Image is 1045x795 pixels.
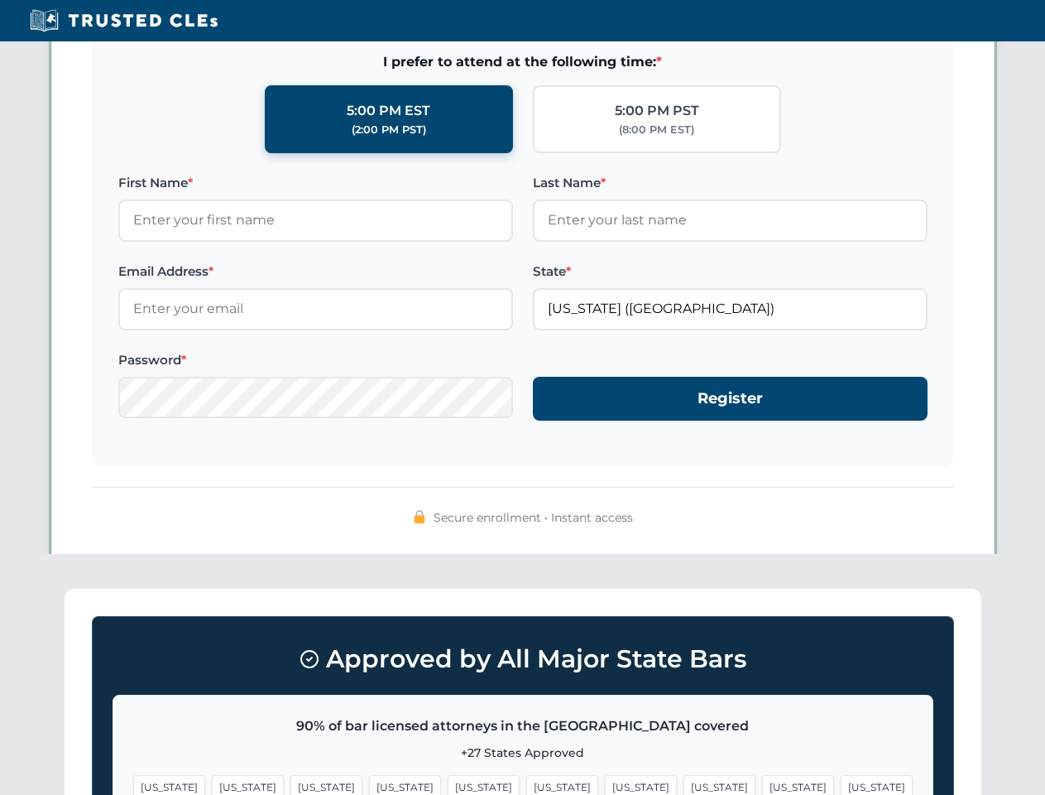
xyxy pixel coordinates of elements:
[533,262,928,282] label: State
[352,122,426,138] div: (2:00 PM PST)
[533,377,928,421] button: Register
[133,744,913,762] p: +27 States Approved
[118,262,513,282] label: Email Address
[533,200,928,241] input: Enter your last name
[413,510,426,523] img: 🔒
[533,173,928,193] label: Last Name
[118,288,513,330] input: Enter your email
[533,288,928,330] input: Florida (FL)
[434,508,633,527] span: Secure enrollment • Instant access
[118,350,513,370] label: Password
[615,100,699,122] div: 5:00 PM PST
[113,637,933,682] h3: Approved by All Major State Bars
[118,173,513,193] label: First Name
[619,122,694,138] div: (8:00 PM EST)
[118,200,513,241] input: Enter your first name
[347,100,430,122] div: 5:00 PM EST
[133,715,913,737] p: 90% of bar licensed attorneys in the [GEOGRAPHIC_DATA] covered
[25,8,223,33] img: Trusted CLEs
[118,51,928,73] span: I prefer to attend at the following time:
